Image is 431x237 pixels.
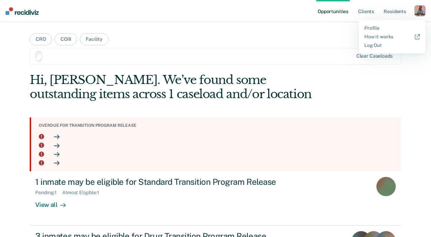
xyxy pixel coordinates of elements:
div: Hi, [PERSON_NAME]. We’ve found some outstanding items across 1 caseload and/or location [30,73,327,101]
div: 1 inmate may be eligible for Standard Transition Program Release [35,177,278,187]
div: View all [35,196,74,209]
div: Clear caseloads [356,53,393,59]
a: Log Out [364,42,420,48]
a: Profile [364,25,420,31]
img: Recidiviz [6,7,39,15]
div: Overdue for transition program release [39,123,395,128]
button: CRO [30,33,52,45]
a: How it works [364,34,420,40]
button: COIII [55,33,77,45]
button: Facility [80,33,109,45]
div: Pending : 1 [35,190,62,196]
a: 1 inmate may be eligible for Standard Transition Program ReleasePending:1Almost Eligible:1View all [30,171,401,226]
div: Almost Eligible : 1 [62,190,105,196]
